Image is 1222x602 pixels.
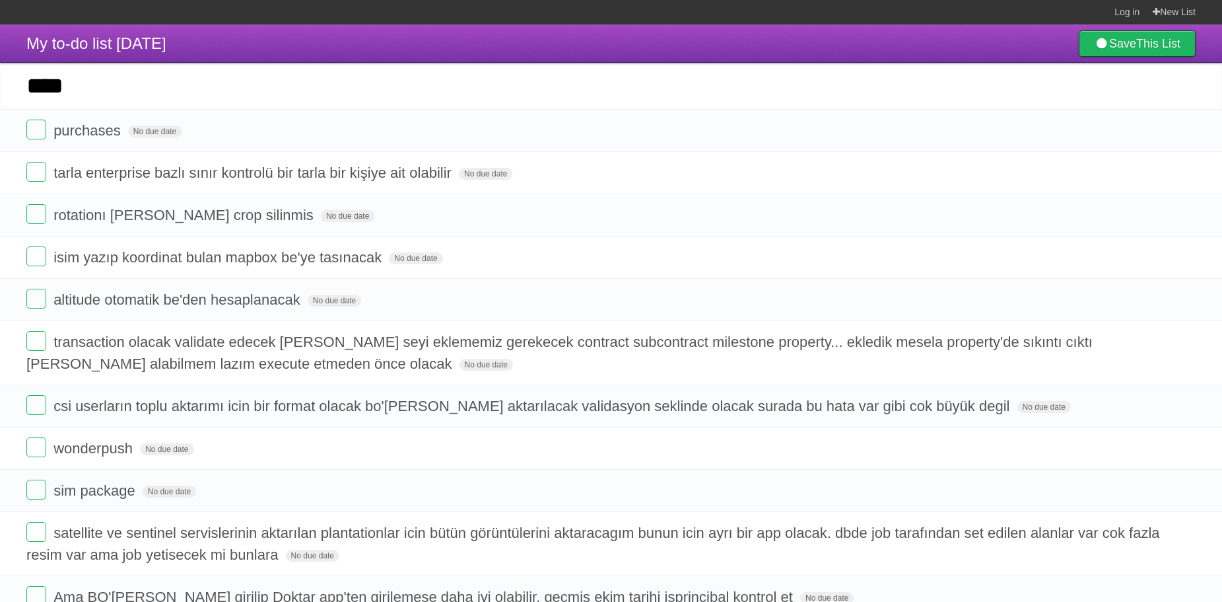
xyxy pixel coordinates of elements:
[53,249,385,266] span: isim yazıp koordinat bulan mapbox be'ye tasınacak
[53,122,124,139] span: purchases
[286,550,339,562] span: No due date
[53,207,317,223] span: rotationı [PERSON_NAME] crop silinmis
[53,291,304,308] span: altitude otomatik be'den hesaplanacak
[26,525,1160,563] span: satellite ve sentinel servislerinin aktarılan plantationlar icin bütün görüntülerini aktaracagım ...
[389,252,442,264] span: No due date
[321,210,374,222] span: No due date
[26,437,46,457] label: Done
[26,331,46,351] label: Done
[53,165,455,181] span: tarla enterprise bazlı sınır kontrolü bir tarla bir kişiye ait olabilir
[26,204,46,224] label: Done
[26,120,46,139] label: Done
[53,482,139,499] span: sim package
[26,246,46,266] label: Done
[459,359,513,371] span: No due date
[459,168,512,180] span: No due date
[143,486,196,498] span: No due date
[53,398,1013,414] span: csi userların toplu aktarımı icin bir format olacak bo'[PERSON_NAME] aktarılacak validasyon sekli...
[26,289,46,309] label: Done
[26,162,46,182] label: Done
[140,443,193,455] span: No due date
[53,440,136,457] span: wonderpush
[26,522,46,542] label: Done
[1017,401,1071,413] span: No due date
[1136,37,1180,50] b: This List
[26,334,1093,372] span: transaction olacak validate edecek [PERSON_NAME] seyi eklememiz gerekecek contract subcontract mi...
[308,295,361,307] span: No due date
[128,126,182,137] span: No due date
[26,480,46,500] label: Done
[26,395,46,415] label: Done
[1079,30,1196,57] a: SaveThis List
[26,34,166,52] span: My to-do list [DATE]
